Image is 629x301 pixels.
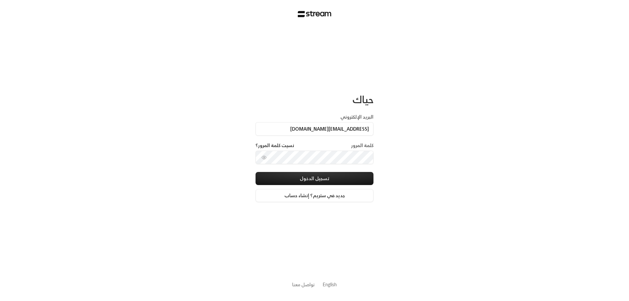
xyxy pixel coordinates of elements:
[256,142,294,149] a: نسيت كلمة المرور؟
[292,280,315,289] a: تواصل معنا
[351,142,373,149] label: كلمة المرور
[353,91,373,108] span: حياك
[340,114,373,120] label: البريد الإلكتروني
[256,189,373,202] a: جديد في ستريم؟ إنشاء حساب
[256,172,373,185] button: تسجيل الدخول
[298,11,332,17] img: Stream Logo
[259,152,269,163] button: toggle password visibility
[292,281,315,288] button: تواصل معنا
[323,278,337,291] a: English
